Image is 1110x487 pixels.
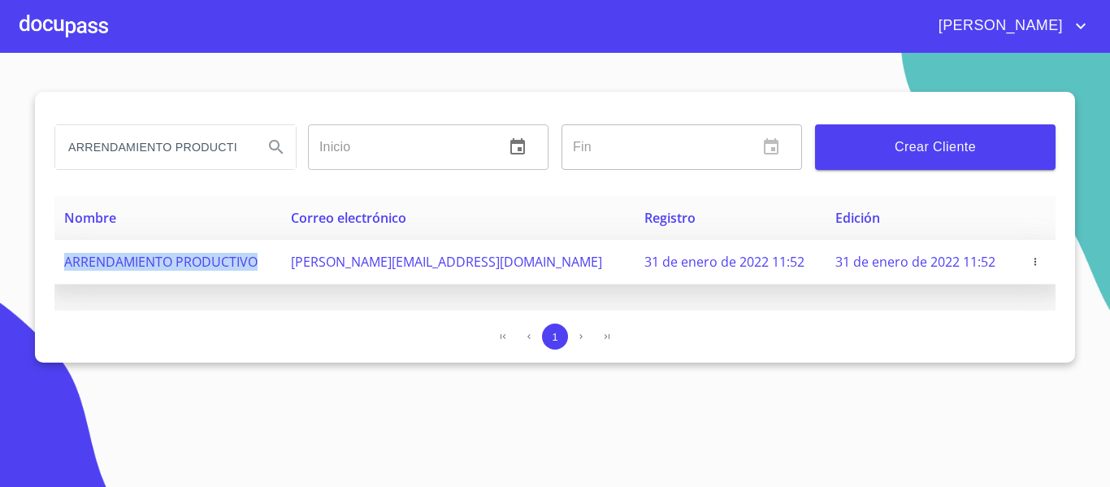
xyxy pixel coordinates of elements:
span: [PERSON_NAME][EMAIL_ADDRESS][DOMAIN_NAME] [291,253,602,271]
span: 31 de enero de 2022 11:52 [835,253,995,271]
span: Edición [835,209,880,227]
span: ARRENDAMIENTO PRODUCTIVO [64,253,258,271]
span: 1 [552,331,557,343]
input: search [55,125,250,169]
span: [PERSON_NAME] [926,13,1071,39]
button: account of current user [926,13,1090,39]
span: Correo electrónico [291,209,406,227]
span: 31 de enero de 2022 11:52 [644,253,804,271]
span: Crear Cliente [828,136,1043,159]
button: Search [257,128,296,167]
button: Crear Cliente [815,124,1056,170]
span: Nombre [64,209,116,227]
button: 1 [542,324,568,350]
span: Registro [644,209,696,227]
